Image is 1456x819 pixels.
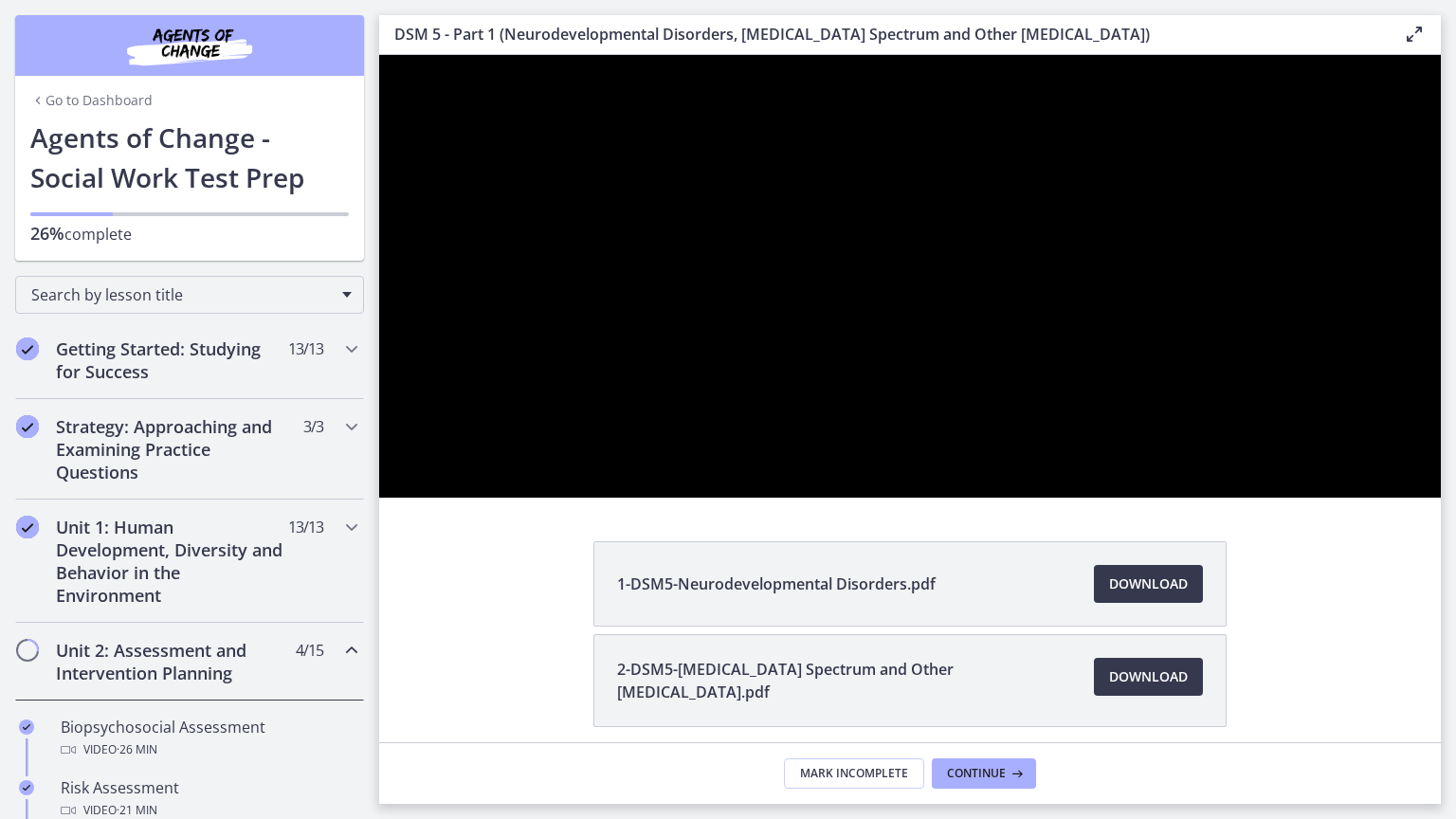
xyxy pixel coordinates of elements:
[30,222,349,246] p: complete
[16,415,39,438] i: Completed
[296,639,323,662] span: 4 / 15
[76,23,303,68] img: Agents of Change
[617,658,1071,703] span: 2-DSM5-[MEDICAL_DATA] Spectrum and Other [MEDICAL_DATA].pdf
[61,738,356,761] div: Video
[30,118,349,197] h1: Agents of Change - Social Work Test Prep
[56,516,287,607] h2: Unit 1: Human Development, Diversity and Behavior in the Environment
[288,337,323,360] span: 13 / 13
[379,55,1441,498] iframe: Video Lesson
[56,639,287,684] h2: Unit 2: Assessment and Intervention Planning
[19,719,34,735] i: Completed
[394,23,1373,45] h3: DSM 5 - Part 1 (Neurodevelopmental Disorders, [MEDICAL_DATA] Spectrum and Other [MEDICAL_DATA])
[30,222,64,245] span: 26%
[1109,573,1188,595] span: Download
[31,284,333,305] span: Search by lesson title
[947,766,1006,781] span: Continue
[56,415,287,483] h2: Strategy: Approaching and Examining Practice Questions
[61,716,356,761] div: Biopsychosocial Assessment
[617,573,936,595] span: 1-DSM5-Neurodevelopmental Disorders.pdf
[19,780,34,795] i: Completed
[932,758,1036,789] button: Continue
[1109,665,1188,688] span: Download
[288,516,323,538] span: 13 / 13
[117,738,157,761] span: · 26 min
[15,276,364,314] div: Search by lesson title
[303,415,323,438] span: 3 / 3
[1094,565,1203,603] a: Download
[784,758,924,789] button: Mark Incomplete
[800,766,908,781] span: Mark Incomplete
[56,337,287,383] h2: Getting Started: Studying for Success
[16,337,39,360] i: Completed
[30,91,153,110] a: Go to Dashboard
[1094,658,1203,696] a: Download
[16,516,39,538] i: Completed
